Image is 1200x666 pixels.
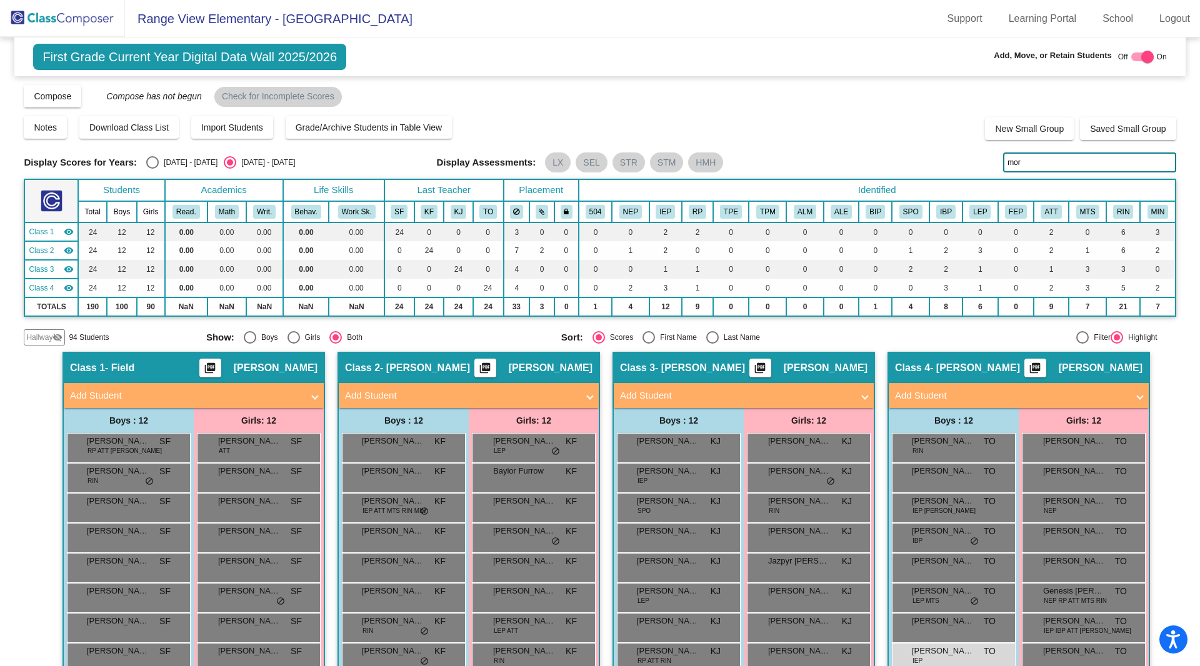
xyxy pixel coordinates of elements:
button: SF [391,205,407,219]
td: 9 [1034,297,1069,316]
td: 0.00 [329,279,384,297]
button: IBP [936,205,956,219]
td: 0 [473,241,504,260]
button: MIN [1147,205,1169,219]
td: 0 [786,297,823,316]
div: Highlight [1123,332,1157,343]
button: TPE [720,205,742,219]
button: KF [421,205,437,219]
mat-chip: STM [650,152,684,172]
td: 0 [713,260,749,279]
td: 0 [824,260,859,279]
span: Notes [34,122,57,132]
th: Life Skills [283,179,384,201]
td: 0 [892,222,929,241]
td: 24 [473,297,504,316]
td: 0 [384,279,414,297]
th: English Language Learner - Non English Proficient [612,201,649,222]
td: Sharon Field - Field [24,222,78,241]
span: Import Students [201,122,263,132]
button: Print Students Details [1024,359,1046,377]
span: Hallway [26,332,52,343]
button: ALE [831,205,852,219]
td: 0 [713,241,749,260]
td: Kirsten Flores - Flores [24,241,78,260]
td: 0 [998,297,1034,316]
span: Sort: [561,332,583,343]
button: Print Students Details [749,359,771,377]
td: 2 [1140,241,1175,260]
td: 0 [998,222,1034,241]
td: 12 [107,279,136,297]
td: 2 [929,260,962,279]
td: 0 [444,279,472,297]
mat-icon: visibility [64,283,74,293]
td: 0 [414,222,444,241]
td: 0 [682,241,712,260]
td: 2 [1140,279,1175,297]
th: 504 Plan [579,201,612,222]
td: 7 [1069,297,1106,316]
td: 3 [929,279,962,297]
td: NaN [283,297,329,316]
td: 0 [473,260,504,279]
td: 1 [682,279,712,297]
td: 0 [1140,260,1175,279]
td: 4 [892,297,929,316]
th: Sharon Field [384,201,414,222]
td: 0 [749,222,786,241]
td: Kayla Jones - Jones [24,260,78,279]
th: Reading Intervention [1106,201,1140,222]
th: Talent Pool - ELA [713,201,749,222]
td: 0 [859,260,892,279]
th: Kayla Jones [444,201,472,222]
td: 2 [929,241,962,260]
td: 2 [529,241,554,260]
td: 0 [414,279,444,297]
td: 0 [444,241,472,260]
td: 12 [107,241,136,260]
td: 0 [529,260,554,279]
th: Keep with students [529,201,554,222]
td: 0.00 [207,222,246,241]
td: 1 [1034,260,1069,279]
td: 0 [749,279,786,297]
td: 3 [529,297,554,316]
td: 3 [1140,222,1175,241]
td: 12 [137,279,165,297]
td: 0.00 [165,222,207,241]
td: 5 [1106,279,1140,297]
td: 7 [504,241,529,260]
th: Speech Only IEP [892,201,929,222]
td: 7 [1140,297,1175,316]
td: 1 [1069,241,1106,260]
td: 1 [682,260,712,279]
div: [DATE] - [DATE] [159,157,217,168]
th: MTSS - brought to team previously [1069,201,1106,222]
button: 504 [586,205,606,219]
mat-panel-title: Add Student [895,389,1127,403]
th: Keep away students [504,201,529,222]
span: Display Assessments: [437,157,536,168]
th: Academics [165,179,283,201]
td: 0 [554,241,579,260]
div: Girls [300,332,321,343]
button: IEP [656,205,675,219]
span: Compose [34,91,71,101]
a: Learning Portal [999,9,1087,29]
button: Saved Small Group [1080,117,1176,140]
td: 4 [504,260,529,279]
button: ATT [1041,205,1061,219]
th: Boys [107,201,136,222]
td: 0 [824,222,859,241]
div: Both [342,332,362,343]
button: Download Class List [79,116,179,139]
button: Print Students Details [474,359,496,377]
div: Filter [1089,332,1111,343]
span: Saved Small Group [1090,124,1166,134]
button: LEP [969,205,991,219]
td: 24 [78,241,107,260]
mat-panel-title: Add Student [620,389,852,403]
td: 0.00 [283,279,329,297]
input: Search... [1003,152,1176,172]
